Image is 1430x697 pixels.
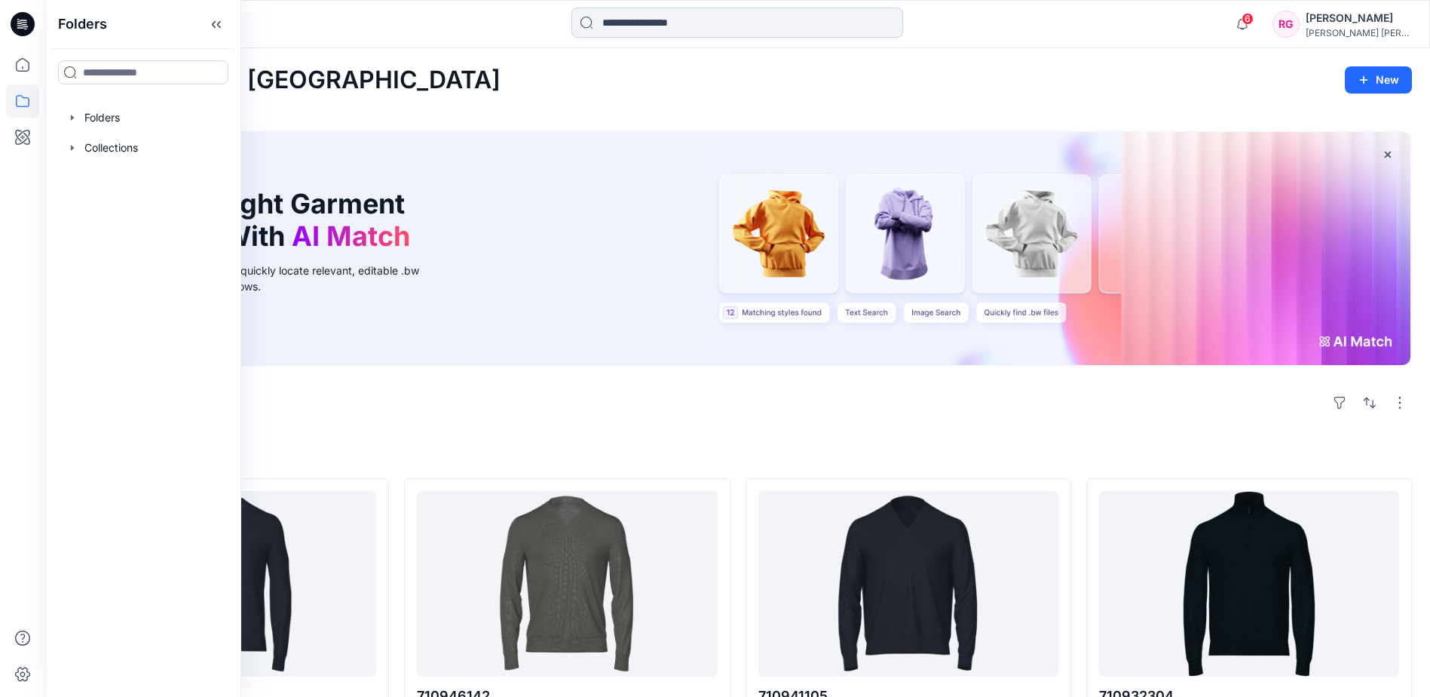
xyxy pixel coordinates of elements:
[1306,27,1411,38] div: [PERSON_NAME] [PERSON_NAME]
[63,66,501,94] h2: Welcome back, [GEOGRAPHIC_DATA]
[63,445,1412,463] h4: Styles
[758,491,1058,676] a: 710941105
[1242,13,1254,25] span: 6
[1272,11,1300,38] div: RG
[1306,9,1411,27] div: [PERSON_NAME]
[101,263,440,294] div: Use text or image search to quickly locate relevant, editable .bw files for faster design workflows.
[101,188,418,253] h1: Find the Right Garment Instantly With
[1345,66,1412,94] button: New
[1099,491,1399,676] a: 710932304
[417,491,717,676] a: 710946142
[292,220,410,253] span: AI Match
